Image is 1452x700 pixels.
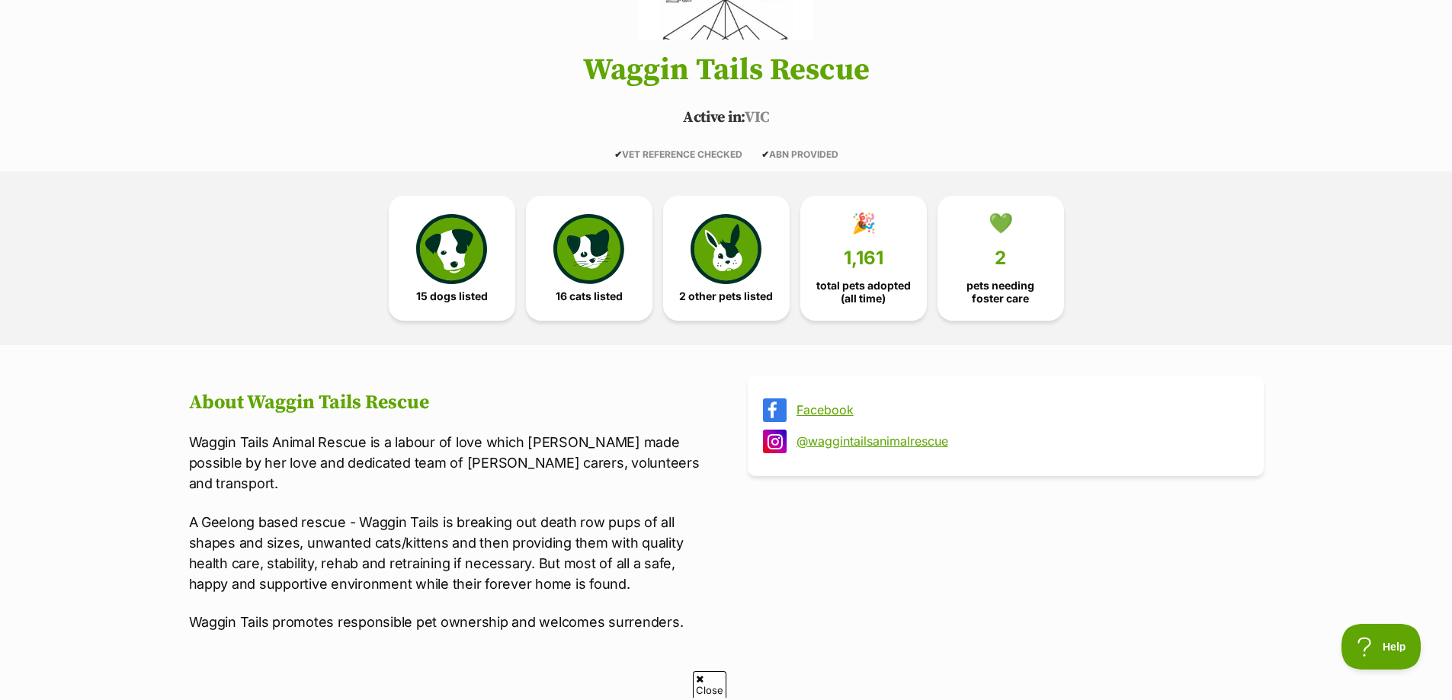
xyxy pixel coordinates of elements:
[166,53,1287,87] h1: Waggin Tails Rescue
[761,149,769,160] icon: ✔
[938,196,1064,321] a: 💚 2 pets needing foster care
[1341,624,1422,670] iframe: Help Scout Beacon - Open
[989,212,1013,235] div: 💚
[950,280,1051,304] span: pets needing foster care
[416,214,486,284] img: petrescue-icon-eee76f85a60ef55c4a1927667547b313a7c0e82042636edf73dce9c88f694885.svg
[851,212,876,235] div: 🎉
[800,196,927,321] a: 🎉 1,161 total pets adopted (all time)
[691,214,761,284] img: bunny-icon-b786713a4a21a2fe6d13e954f4cb29d131f1b31f8a74b52ca2c6d2999bc34bbe.svg
[166,107,1287,129] p: VIC
[556,290,623,302] span: 16 cats listed
[189,512,705,594] p: A Geelong based rescue - Waggin Tails is breaking out death row pups of all shapes and sizes, unw...
[995,248,1006,269] span: 2
[693,671,726,698] span: Close
[761,149,838,160] span: ABN PROVIDED
[683,108,745,127] span: Active in:
[553,214,623,284] img: cat-icon-068c71abf8fe30c970a85cd354bc8e23425d12f6e8612795f06af48be43a487a.svg
[813,280,914,304] span: total pets adopted (all time)
[797,403,1242,417] a: Facebook
[416,290,488,302] span: 15 dogs listed
[189,432,705,494] p: Waggin Tails Animal Rescue is a labour of love which [PERSON_NAME] made possible by her love and ...
[663,196,790,321] a: 2 other pets listed
[844,248,883,269] span: 1,161
[189,392,705,414] h2: About Waggin Tails Rescue
[614,149,622,160] icon: ✔
[526,196,652,321] a: 16 cats listed
[797,434,1242,448] a: @waggintailsanimalrescue
[389,196,515,321] a: 15 dogs listed
[614,149,742,160] span: VET REFERENCE CHECKED
[189,612,705,632] p: Waggin Tails promotes responsible pet ownership and welcomes surrenders.
[679,290,773,302] span: 2 other pets listed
